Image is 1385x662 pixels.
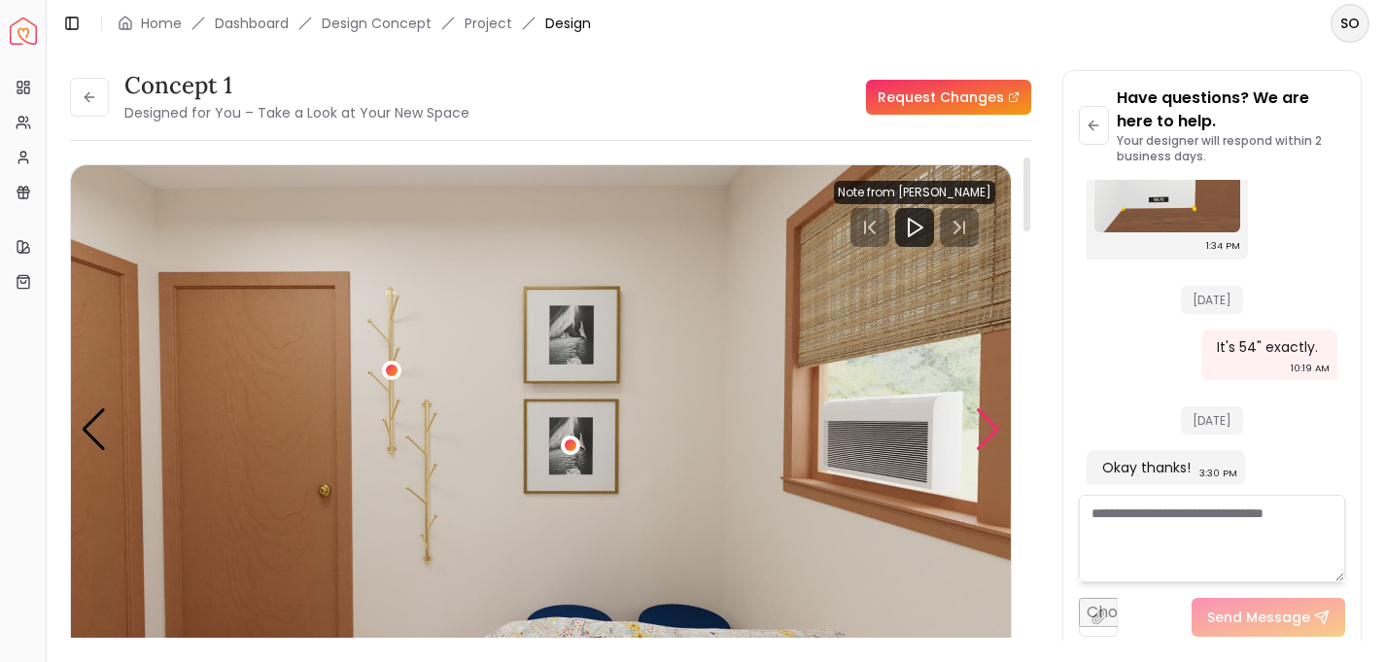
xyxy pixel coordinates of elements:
button: SO [1331,4,1369,43]
div: Okay thanks! [1102,458,1191,477]
svg: Play [903,216,926,239]
div: 3:30 PM [1199,464,1237,483]
div: 10:19 AM [1291,359,1330,378]
div: Note from [PERSON_NAME] [834,181,995,204]
p: Your designer will respond within 2 business days. [1117,133,1345,164]
span: [DATE] [1181,406,1243,435]
div: Next slide [975,408,1001,451]
img: Spacejoy Logo [10,17,37,45]
div: It's 54" exactly. [1217,337,1318,357]
nav: breadcrumb [118,14,591,33]
li: Design Concept [322,14,432,33]
a: Home [141,14,182,33]
h3: concept 1 [124,70,469,101]
span: SO [1333,6,1368,41]
a: Request Changes [866,80,1031,115]
span: [DATE] [1181,286,1243,314]
span: Design [545,14,591,33]
div: 1:34 PM [1206,236,1240,256]
a: Dashboard [215,14,289,33]
a: Spacejoy [10,17,37,45]
p: Have questions? We are here to help. [1117,87,1345,133]
a: Project [465,14,512,33]
small: Designed for You – Take a Look at Your New Space [124,103,469,122]
div: Previous slide [81,408,107,451]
